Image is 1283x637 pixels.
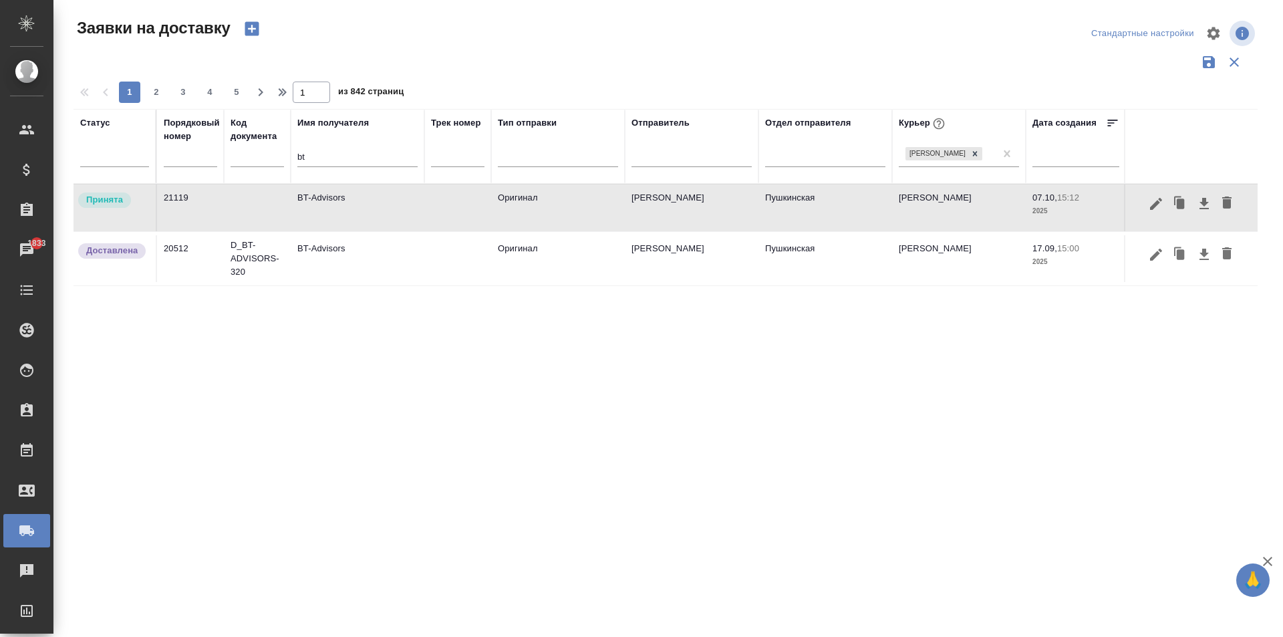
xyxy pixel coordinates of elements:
td: [PERSON_NAME] [892,235,1026,282]
p: 17.09, [1032,243,1057,253]
p: 07.10, [1032,193,1057,203]
span: Заявки на доставку [74,17,231,39]
p: 2025 [1032,255,1119,269]
div: Тип отправки [498,116,557,130]
span: Настроить таблицу [1197,17,1230,49]
div: Отправитель [631,116,690,130]
button: Редактировать [1145,242,1167,267]
div: Код документа [231,116,284,143]
button: 2 [146,82,167,103]
td: [PERSON_NAME] [892,184,1026,231]
button: Скачать [1193,242,1216,267]
div: Документы доставлены, фактическая дата доставки проставиться автоматически [77,242,149,260]
button: Сбросить фильтры [1222,49,1247,75]
button: 5 [226,82,247,103]
td: D_BT-ADVISORS-320 [224,232,291,285]
button: 3 [172,82,194,103]
div: Курьер назначен [77,191,149,209]
div: Статус [80,116,110,130]
button: Создать [236,17,268,40]
div: Имя получателя [297,116,369,130]
button: Удалить [1216,242,1238,267]
div: [PERSON_NAME] [905,147,968,161]
button: Клонировать [1167,191,1193,217]
span: Посмотреть информацию [1230,21,1258,46]
td: 20512 [157,235,224,282]
p: 15:12 [1057,193,1079,203]
td: BT-Advisors [291,184,424,231]
td: [PERSON_NAME] [625,184,758,231]
span: 🙏 [1242,566,1264,594]
a: 1833 [3,233,50,267]
span: 1833 [19,237,53,250]
div: Иванова Евгения [904,146,984,162]
button: При выборе курьера статус заявки автоматически поменяется на «Принята» [930,115,948,132]
td: Пушкинская [758,235,892,282]
button: 4 [199,82,221,103]
div: Трек номер [431,116,481,130]
div: split button [1088,23,1197,44]
td: BT-Advisors [291,235,424,282]
div: Дата создания [1032,116,1097,130]
button: Сохранить фильтры [1196,49,1222,75]
td: Оригинал [491,235,625,282]
span: 3 [172,86,194,99]
div: Отдел отправителя [765,116,851,130]
td: 21119 [157,184,224,231]
span: из 842 страниц [338,84,404,103]
p: 15:00 [1057,243,1079,253]
p: Доставлена [86,244,138,257]
td: [PERSON_NAME] [625,235,758,282]
div: Порядковый номер [164,116,220,143]
button: Клонировать [1167,242,1193,267]
button: 🙏 [1236,563,1270,597]
p: 2025 [1032,205,1119,218]
p: Принята [86,193,123,207]
button: Скачать [1193,191,1216,217]
div: Курьер [899,115,948,132]
span: 4 [199,86,221,99]
td: Оригинал [491,184,625,231]
span: 5 [226,86,247,99]
span: 2 [146,86,167,99]
td: Пушкинская [758,184,892,231]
